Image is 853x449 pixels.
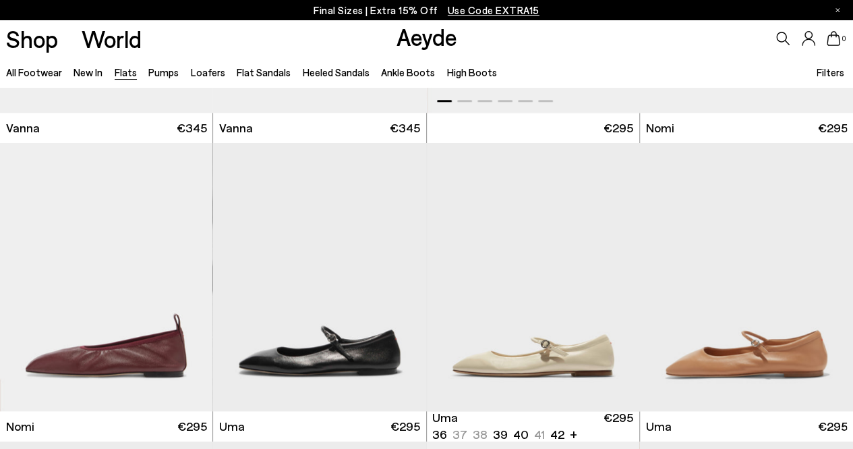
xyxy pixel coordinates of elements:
img: Uma Mary-Jane Flats [640,143,853,411]
span: Uma [432,409,458,426]
span: Vanna [6,120,40,136]
a: 0 [827,31,840,46]
a: Shop [6,27,58,51]
div: 1 / 6 [427,143,640,411]
span: Uma [219,418,245,435]
img: Uma Mary-Jane Flats [427,143,640,411]
a: High Boots [446,66,496,78]
a: Flat Sandals [237,66,291,78]
span: Uma [645,418,671,435]
img: Uma Mary-Jane Flats [213,143,425,411]
a: Loafers [191,66,225,78]
span: €345 [177,120,207,136]
span: Nomi [6,418,34,435]
span: €345 [390,120,420,136]
a: Pumps [148,66,179,78]
span: €295 [390,418,420,435]
li: 40 [513,426,529,443]
span: €295 [177,418,207,435]
a: Aeyde [396,22,457,51]
span: Vanna [219,120,253,136]
a: New In [73,66,102,78]
span: Navigate to /collections/ss25-final-sizes [448,4,539,16]
a: All Footwear [6,66,62,78]
li: 36 [432,426,447,443]
span: Nomi [645,120,674,136]
a: World [82,27,142,51]
a: Uma €295 [213,411,425,442]
span: €295 [604,120,633,136]
a: Nomi €295 [640,113,853,143]
ul: variant [432,426,560,443]
span: 0 [840,35,847,43]
a: Heeled Sandals [302,66,369,78]
a: Uma 36 37 38 39 40 41 42 + €295 [427,411,639,442]
span: €295 [817,120,847,136]
a: Next slide Previous slide [427,143,639,411]
a: €295 [427,113,639,143]
span: €295 [817,418,847,435]
span: €295 [604,409,633,443]
a: Flats [115,66,137,78]
p: Final Sizes | Extra 15% Off [314,2,539,19]
a: Vanna €345 [213,113,425,143]
li: 39 [493,426,508,443]
li: + [570,425,577,443]
a: Ankle Boots [381,66,435,78]
li: 42 [550,426,564,443]
span: Filters [817,66,844,78]
a: Uma €295 [640,411,853,442]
